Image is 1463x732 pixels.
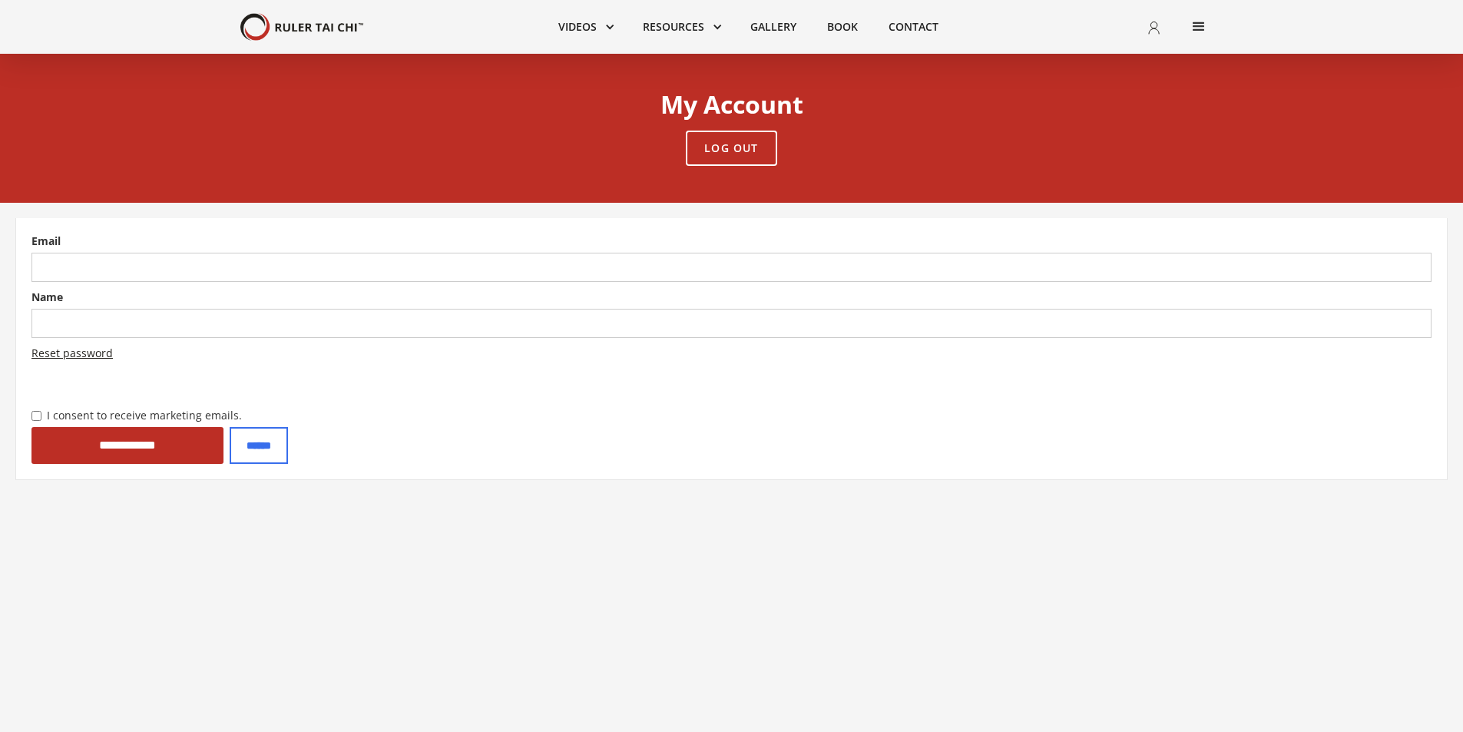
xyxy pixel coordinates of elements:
a: Gallery [735,10,812,44]
a: Contact [873,10,954,44]
label: Email [31,234,1432,249]
a: Book [812,10,873,44]
img: Your Brand Name [240,13,363,41]
div: Videos [543,10,627,44]
label: Name [31,290,1432,305]
div: menu [1174,2,1223,51]
div: Resources [627,10,735,44]
h2: My Account [660,91,803,118]
input: I consent to receive marketing emails. [31,411,41,421]
a: Reset password [31,346,113,361]
span: I consent to receive marketing emails. [47,408,242,423]
button: Log out [686,131,776,166]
